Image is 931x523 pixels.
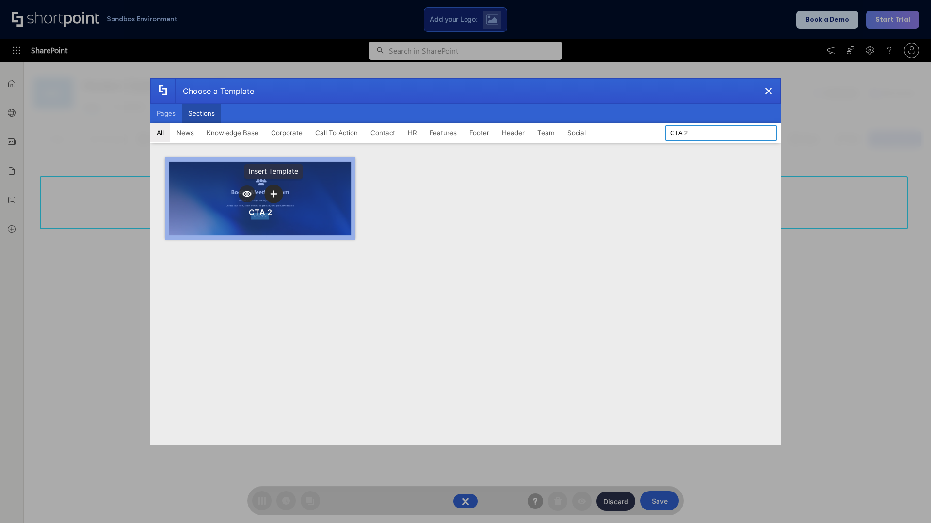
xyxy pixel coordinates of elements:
button: Corporate [265,123,309,142]
iframe: Chat Widget [883,477,931,523]
input: Search [665,125,777,141]
button: Sections [182,104,221,123]
button: Contact [364,123,401,142]
button: Pages [150,104,182,123]
button: Call To Action [309,123,364,142]
div: CTA 2 [249,207,272,217]
div: Choose a Template [175,79,254,103]
button: Footer [463,123,496,142]
button: Social [561,123,592,142]
button: Features [423,123,463,142]
button: News [170,123,200,142]
button: Team [531,123,561,142]
div: template selector [150,78,781,445]
button: All [150,123,170,142]
button: Header [496,123,531,142]
button: HR [401,123,423,142]
button: Knowledge Base [200,123,265,142]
